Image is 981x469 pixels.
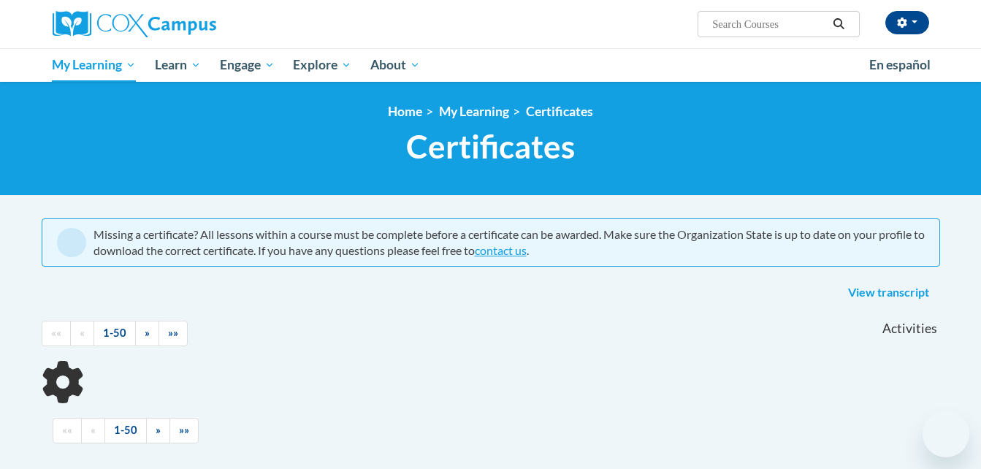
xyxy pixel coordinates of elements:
span: Activities [882,321,937,337]
a: Next [135,321,159,346]
a: 1-50 [93,321,136,346]
a: View transcript [837,281,940,305]
a: Previous [70,321,94,346]
a: Cox Campus [53,11,330,37]
span: Engage [220,56,275,74]
span: Explore [293,56,351,74]
a: Previous [81,418,105,443]
span: Certificates [406,127,575,166]
a: Begining [53,418,82,443]
span: My Learning [52,56,136,74]
div: Missing a certificate? All lessons within a course must be complete before a certificate can be a... [93,226,925,259]
span: »» [179,424,189,436]
input: Search Courses [711,15,828,33]
button: Account Settings [885,11,929,34]
a: En español [860,50,940,80]
a: contact us [475,243,527,257]
span: »» [168,327,178,339]
a: End [169,418,199,443]
span: «« [51,327,61,339]
a: My Learning [439,104,509,119]
a: Next [146,418,170,443]
span: About [370,56,420,74]
a: 1-50 [104,418,147,443]
a: Engage [210,48,284,82]
a: Begining [42,321,71,346]
button: Search [828,15,850,33]
div: Main menu [31,48,951,82]
a: About [361,48,430,82]
span: » [156,424,161,436]
a: My Learning [43,48,146,82]
a: Learn [145,48,210,82]
span: «« [62,424,72,436]
a: End [159,321,188,346]
span: Learn [155,56,201,74]
span: En español [869,57,931,72]
a: Home [388,104,422,119]
span: » [145,327,150,339]
img: Cox Campus [53,11,216,37]
a: Explore [283,48,361,82]
iframe: Button to launch messaging window [923,411,969,457]
a: Certificates [526,104,593,119]
span: « [91,424,96,436]
span: « [80,327,85,339]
